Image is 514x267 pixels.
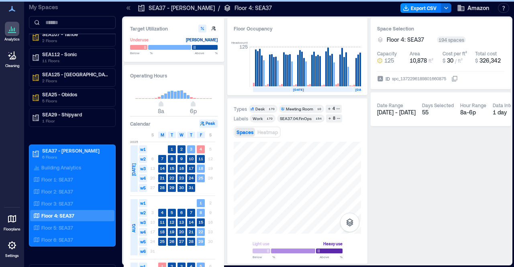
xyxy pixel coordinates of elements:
[161,156,163,161] text: 7
[41,176,73,183] p: Floor 1: SEA37
[189,166,194,171] text: 17
[198,156,203,161] text: 11
[377,57,406,65] button: 125
[384,57,394,65] span: 125
[410,50,420,57] div: Area
[139,228,147,236] span: w4
[42,154,110,160] p: 6 Floors
[179,185,184,190] text: 30
[130,120,151,128] h3: Calendar
[377,109,416,116] span: [DATE] - [DATE]
[256,128,279,137] button: Heatmap
[280,116,312,121] div: SEA37.04.FinOps
[234,115,248,122] div: Labels
[130,139,138,144] span: 2025
[171,147,173,151] text: 1
[160,185,165,190] text: 28
[286,106,313,112] div: Meeting Room
[200,210,202,215] text: 8
[179,239,184,244] text: 27
[186,36,218,44] div: [PERSON_NAME]
[161,210,163,215] text: 4
[130,24,218,33] h3: Target Utilization
[190,210,192,215] text: 7
[253,255,275,259] span: Below %
[198,239,203,244] text: 29
[42,71,110,77] p: SEA125 - [GEOGRAPHIC_DATA]
[198,229,203,234] text: 22
[443,50,467,57] div: Cost per ft²
[41,200,73,207] p: Floor 3: SEA37
[410,57,427,64] span: 10,878
[131,163,137,176] span: [DATE]
[42,37,110,44] p: 2 Floors
[293,88,304,92] text: [DATE]
[169,220,174,224] text: 12
[198,166,203,171] text: 18
[179,229,184,234] text: 20
[331,105,336,112] div: 4
[400,3,441,13] button: Export CSV
[42,31,110,37] p: SEA107 - Tahoe
[189,156,194,161] text: 10
[41,164,81,171] p: Building Analytics
[41,188,73,195] p: Floor 2: SEA37
[475,50,497,57] div: Total cost
[209,132,212,138] span: S
[377,102,403,108] div: Date Range
[130,71,218,79] h3: Operating Hours
[218,4,220,12] p: /
[42,118,110,124] p: 1 Floor
[179,220,184,224] text: 13
[460,108,486,116] div: 8a - 6p
[455,2,492,14] button: Amazon
[2,19,22,44] a: Analytics
[161,132,164,138] span: M
[171,210,173,215] text: 5
[42,98,110,104] p: 5 Floors
[189,239,194,244] text: 28
[320,255,343,259] span: Above %
[189,185,194,190] text: 31
[447,57,453,64] span: 30
[189,175,194,180] text: 24
[160,220,165,224] text: 11
[355,88,366,92] text: [DATE]
[169,166,174,171] text: 15
[179,132,184,138] span: W
[255,106,265,112] div: Desk
[265,116,274,121] div: 170
[316,106,322,111] div: 10
[234,24,361,33] div: Floor Occupancy
[391,75,447,83] div: spc_1372296189801660875
[235,4,272,12] p: Floor 4: SEA37
[130,51,153,55] span: Below %
[139,247,147,255] span: w6
[377,24,504,33] h3: Space Selection
[253,240,269,248] div: Light use
[422,108,454,116] div: 55
[139,174,147,182] span: w4
[171,132,173,138] span: T
[314,116,323,121] div: 154
[139,184,147,192] span: w5
[41,236,73,243] p: Floor 6: SEA37
[253,116,263,121] div: Work
[139,209,147,217] span: w2
[198,175,203,180] text: 25
[199,120,218,128] button: Peak
[169,175,174,180] text: 22
[29,3,116,11] p: My Spaces
[190,147,192,151] text: 3
[377,50,397,57] div: Capacity
[200,147,202,151] text: 4
[267,106,276,111] div: 170
[455,58,463,63] span: / ft²
[198,220,203,224] text: 15
[139,155,147,163] span: w2
[235,128,255,137] button: Spaces
[179,175,184,180] text: 23
[151,132,154,138] span: S
[131,224,137,232] span: AUG
[139,145,147,153] span: w1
